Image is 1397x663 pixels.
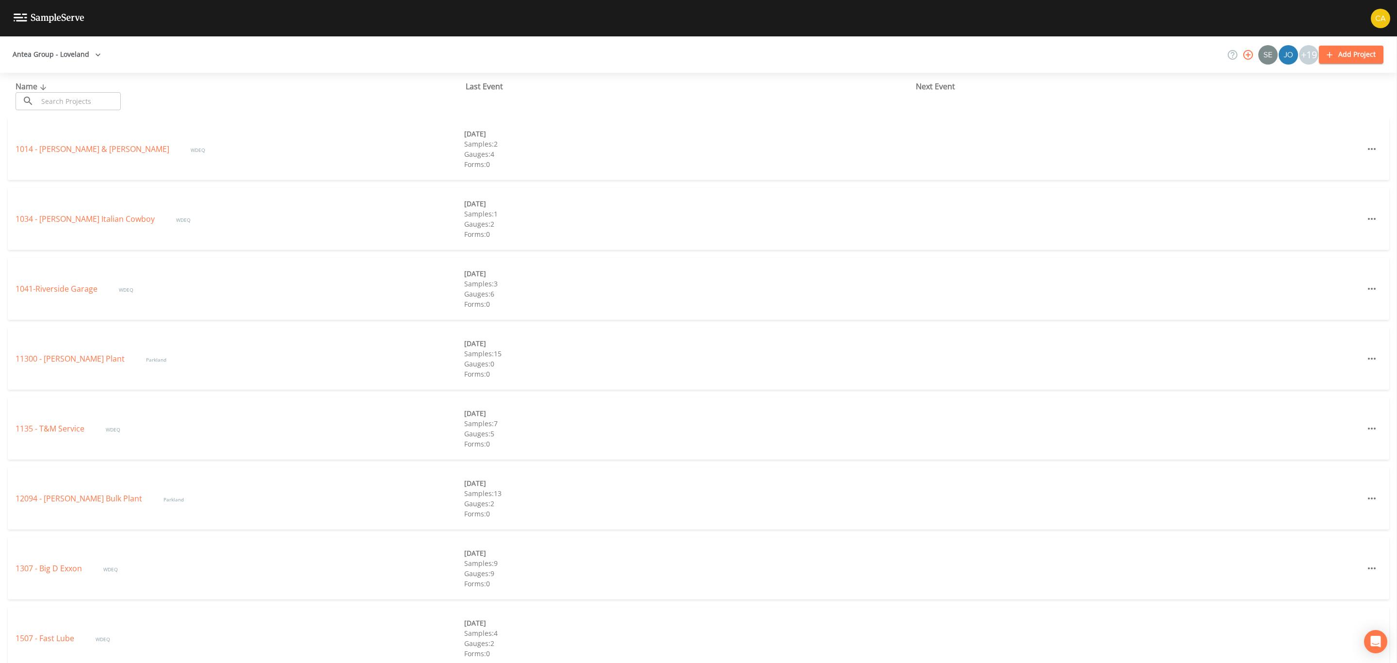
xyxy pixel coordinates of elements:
[464,359,913,369] div: Gauges: 0
[464,618,913,628] div: [DATE]
[464,139,913,149] div: Samples: 2
[464,369,913,379] div: Forms: 0
[464,229,913,239] div: Forms: 0
[9,46,105,64] button: Antea Group - Loveland
[464,159,913,169] div: Forms: 0
[464,268,913,279] div: [DATE]
[1299,45,1318,65] div: +19
[464,149,913,159] div: Gauges: 4
[464,199,913,209] div: [DATE]
[464,408,913,418] div: [DATE]
[464,209,913,219] div: Samples: 1
[464,498,913,509] div: Gauges: 2
[103,566,118,573] span: WDEQ
[464,299,913,309] div: Forms: 0
[163,496,184,503] span: Parkland
[464,279,913,289] div: Samples: 3
[16,423,86,434] a: 1135 - T&M Service
[1278,45,1299,65] div: Josh Watzak
[1279,45,1298,65] img: d2de15c11da5451b307a030ac90baa3e
[176,216,191,223] span: WDEQ
[464,568,913,579] div: Gauges: 9
[464,478,913,488] div: [DATE]
[466,81,916,92] div: Last Event
[1319,46,1383,64] button: Add Project
[916,81,1366,92] div: Next Event
[464,628,913,638] div: Samples: 4
[16,633,76,644] a: 1507 - Fast Lube
[16,493,144,504] a: 12094 - [PERSON_NAME] Bulk Plant
[464,418,913,429] div: Samples: 7
[1258,45,1278,65] img: 52efdf5eb87039e5b40670955cfdde0b
[464,338,913,348] div: [DATE]
[16,353,127,364] a: 11300 - [PERSON_NAME] Plant
[464,348,913,359] div: Samples: 15
[16,144,171,154] a: 1014 - [PERSON_NAME] & [PERSON_NAME]
[464,429,913,439] div: Gauges: 5
[464,648,913,659] div: Forms: 0
[16,283,99,294] a: 1041-Riverside Garage
[464,488,913,498] div: Samples: 13
[14,14,84,23] img: logo
[464,548,913,558] div: [DATE]
[119,286,133,293] span: WDEQ
[96,636,110,643] span: WDEQ
[16,81,49,92] span: Name
[464,129,913,139] div: [DATE]
[191,147,205,153] span: WDEQ
[1371,9,1390,28] img: 37d9cc7f3e1b9ec8ec648c4f5b158cdc
[1364,630,1387,653] div: Open Intercom Messenger
[464,579,913,589] div: Forms: 0
[146,356,166,363] span: Parkland
[464,509,913,519] div: Forms: 0
[16,563,84,574] a: 1307 - Big D Exxon
[464,638,913,648] div: Gauges: 2
[464,289,913,299] div: Gauges: 6
[464,558,913,568] div: Samples: 9
[106,426,120,433] span: WDEQ
[16,214,157,224] a: 1034 - [PERSON_NAME] Italian Cowboy
[38,92,121,110] input: Search Projects
[1258,45,1278,65] div: Sean McKinstry
[464,219,913,229] div: Gauges: 2
[464,439,913,449] div: Forms: 0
